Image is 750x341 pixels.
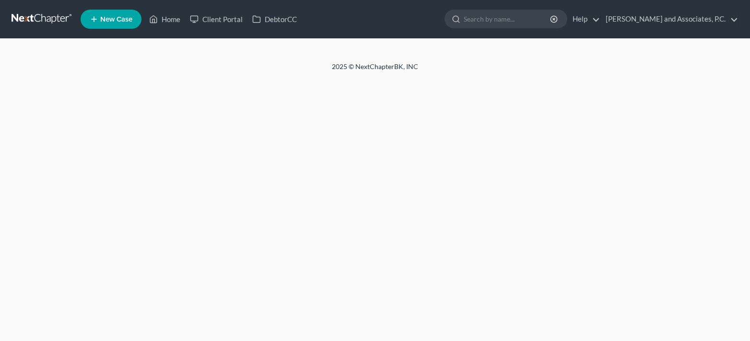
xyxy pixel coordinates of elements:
[601,11,738,28] a: [PERSON_NAME] and Associates, P.C.
[247,11,302,28] a: DebtorCC
[464,10,551,28] input: Search by name...
[568,11,600,28] a: Help
[144,11,185,28] a: Home
[102,62,648,79] div: 2025 © NextChapterBK, INC
[185,11,247,28] a: Client Portal
[100,16,132,23] span: New Case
